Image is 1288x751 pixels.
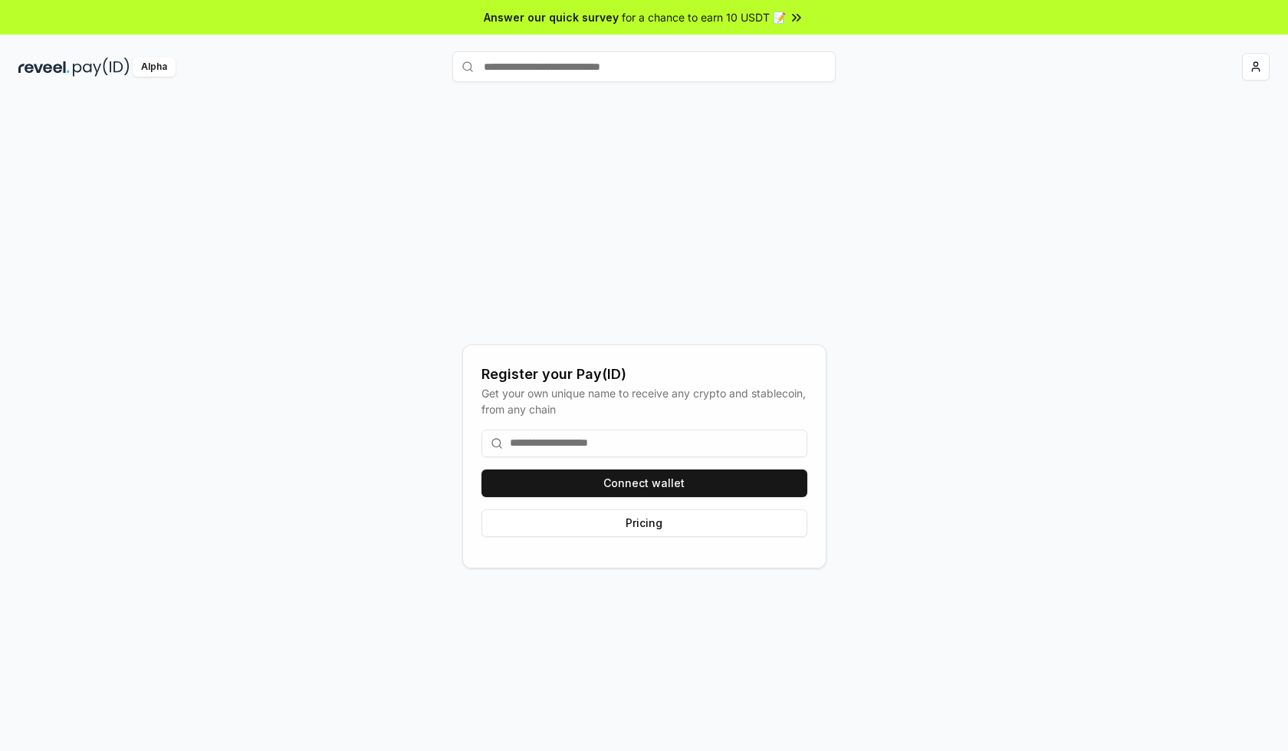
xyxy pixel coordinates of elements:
[622,9,786,25] span: for a chance to earn 10 USDT 📝
[133,58,176,77] div: Alpha
[481,364,807,385] div: Register your Pay(ID)
[481,509,807,537] button: Pricing
[481,385,807,417] div: Get your own unique name to receive any crypto and stablecoin, from any chain
[18,58,70,77] img: reveel_dark
[481,469,807,497] button: Connect wallet
[484,9,619,25] span: Answer our quick survey
[73,58,130,77] img: pay_id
